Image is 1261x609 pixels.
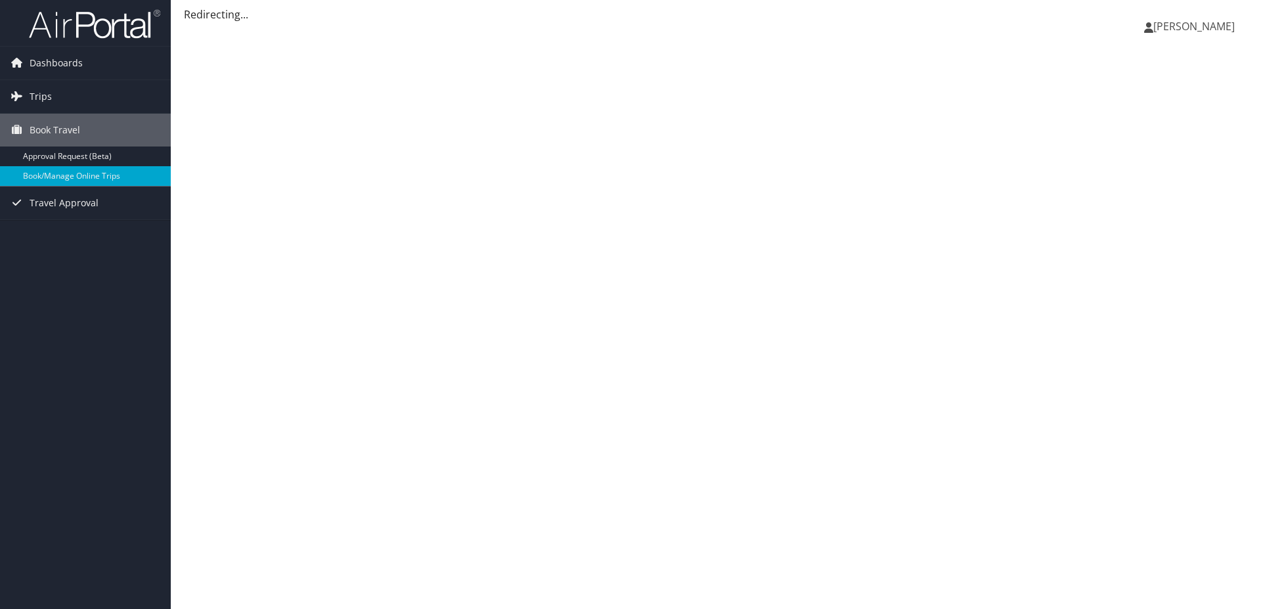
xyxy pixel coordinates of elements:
[30,114,80,147] span: Book Travel
[30,187,99,219] span: Travel Approval
[30,47,83,79] span: Dashboards
[29,9,160,39] img: airportal-logo.png
[30,80,52,113] span: Trips
[1144,7,1248,46] a: [PERSON_NAME]
[184,7,1248,22] div: Redirecting...
[1153,19,1235,34] span: [PERSON_NAME]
